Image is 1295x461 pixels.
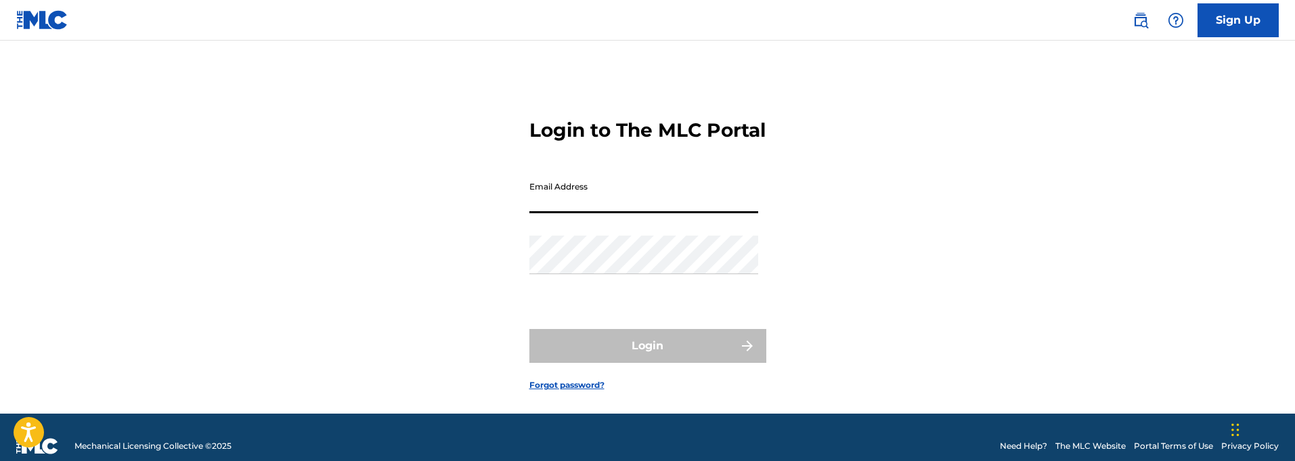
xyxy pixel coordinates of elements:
[1127,7,1154,34] a: Public Search
[529,118,766,142] h3: Login to The MLC Portal
[16,438,58,454] img: logo
[1134,440,1213,452] a: Portal Terms of Use
[1168,12,1184,28] img: help
[1000,440,1047,452] a: Need Help?
[1198,3,1279,37] a: Sign Up
[1055,440,1126,452] a: The MLC Website
[16,10,68,30] img: MLC Logo
[1221,440,1279,452] a: Privacy Policy
[74,440,232,452] span: Mechanical Licensing Collective © 2025
[1133,12,1149,28] img: search
[529,379,605,391] a: Forgot password?
[1231,410,1239,450] div: Drag
[1257,279,1295,391] iframe: Resource Center
[1227,396,1295,461] iframe: Chat Widget
[1162,7,1189,34] div: Help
